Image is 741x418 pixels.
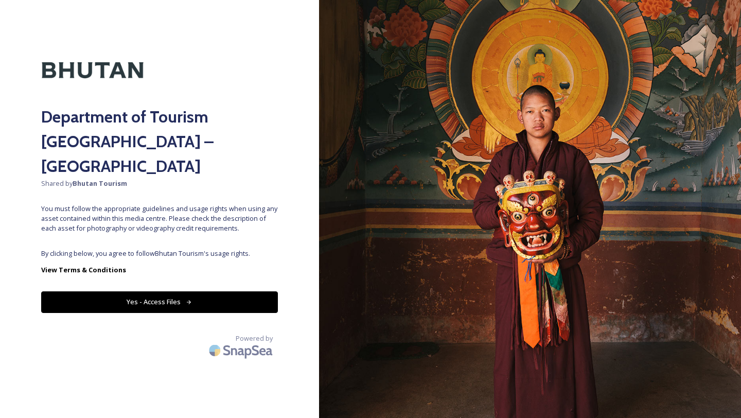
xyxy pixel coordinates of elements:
h2: Department of Tourism [GEOGRAPHIC_DATA] – [GEOGRAPHIC_DATA] [41,104,278,179]
span: Powered by [236,334,273,343]
span: Shared by [41,179,278,188]
span: By clicking below, you agree to follow Bhutan Tourism 's usage rights. [41,249,278,258]
strong: View Terms & Conditions [41,265,126,274]
strong: Bhutan Tourism [73,179,127,188]
img: SnapSea Logo [206,338,278,362]
span: You must follow the appropriate guidelines and usage rights when using any asset contained within... [41,204,278,234]
button: Yes - Access Files [41,291,278,312]
img: Kingdom-of-Bhutan-Logo.png [41,41,144,99]
a: View Terms & Conditions [41,264,278,276]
